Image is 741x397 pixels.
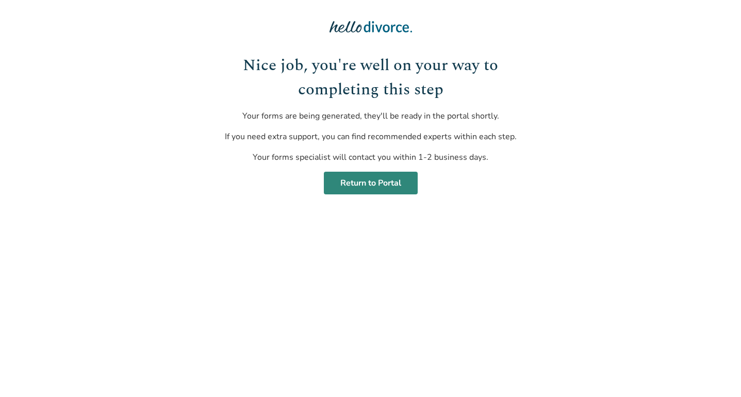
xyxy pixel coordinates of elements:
p: If you need extra support, you can find recommended experts within each step. [215,130,526,143]
img: Hello Divorce Logo [330,16,412,37]
iframe: Chat Widget [689,348,741,397]
p: Your forms are being generated, they'll be ready in the portal shortly. [215,110,526,122]
a: Return to Portal [324,172,418,194]
p: Your forms specialist will contact you within 1-2 business days. [215,151,526,163]
h1: Nice job, you're well on your way to completing this step [215,54,526,102]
